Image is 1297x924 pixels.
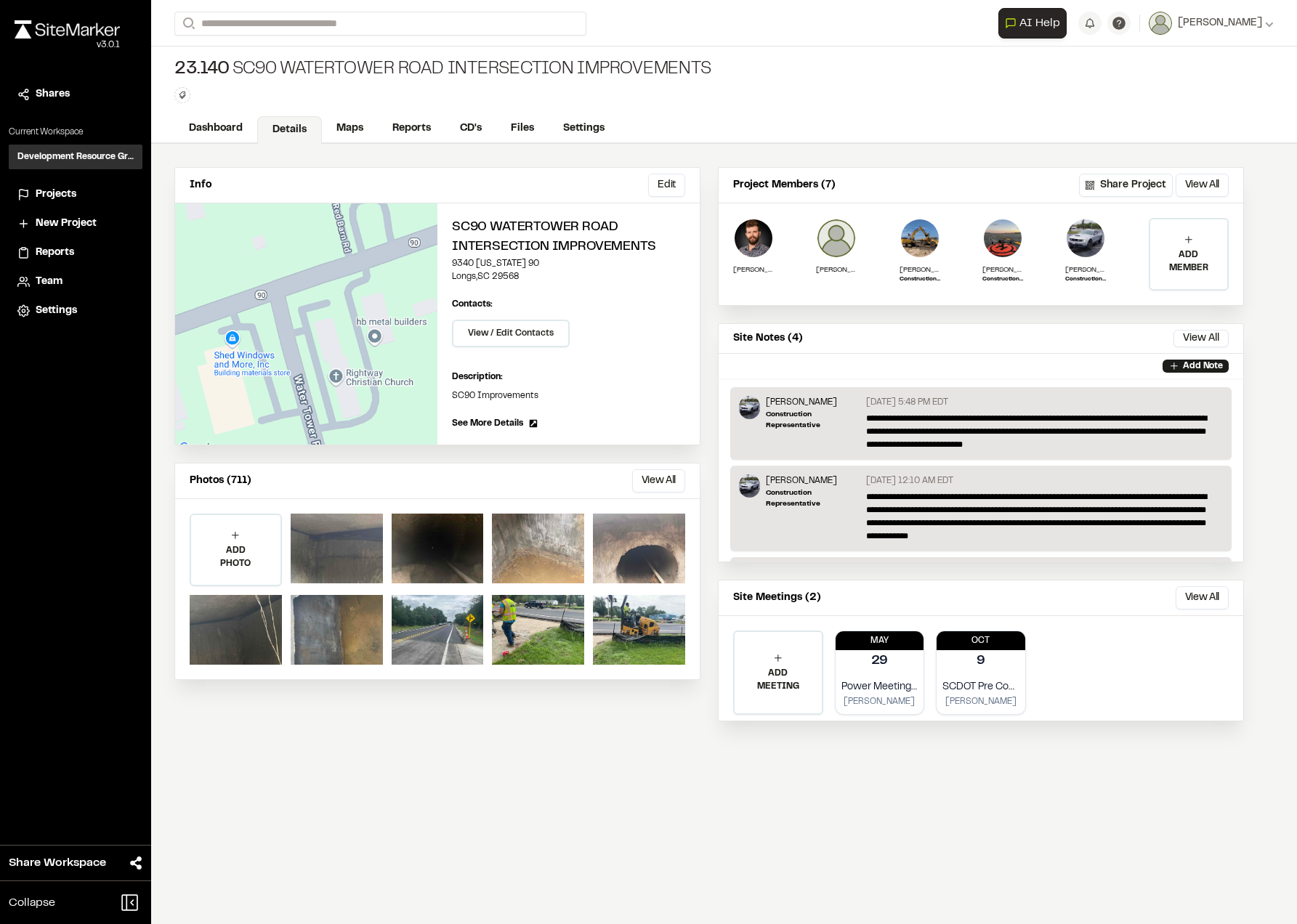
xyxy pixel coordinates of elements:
[1173,330,1229,347] button: View All
[257,116,322,144] a: Details
[739,474,760,498] img: Timothy Clark
[1065,275,1106,284] p: Construction Representative
[452,417,523,430] span: See More Details
[452,257,685,270] p: 9340 [US_STATE] 90
[1019,15,1060,32] span: AI Help
[36,187,76,203] span: Projects
[174,87,190,103] button: Edit Tags
[816,264,857,275] p: [PERSON_NAME]
[17,245,134,261] a: Reports
[632,469,685,493] button: View All
[766,487,860,509] p: Construction Representative
[733,218,774,259] img: William Bartholomew
[36,86,70,102] span: Shares
[452,270,685,283] p: Longs , SC 29568
[17,187,134,203] a: Projects
[15,38,120,52] div: Oh geez...please don't...
[982,264,1023,275] p: [PERSON_NAME]
[871,652,889,671] p: 29
[174,58,230,81] span: 23.140
[1183,360,1223,373] p: Add Note
[36,216,97,232] span: New Project
[733,590,821,606] p: Site Meetings (2)
[9,854,106,872] span: Share Workspace
[816,218,857,259] img: Jason Hager
[378,115,445,142] a: Reports
[1178,15,1262,31] span: [PERSON_NAME]
[452,320,570,347] button: View / Edit Contacts
[735,667,822,693] p: ADD MEETING
[900,264,940,275] p: [PERSON_NAME]
[841,695,918,708] p: [PERSON_NAME]
[17,274,134,290] a: Team
[1176,174,1229,197] button: View All
[766,396,860,409] p: [PERSON_NAME]
[1065,264,1106,275] p: [PERSON_NAME]
[36,303,77,319] span: Settings
[15,20,120,38] img: rebrand.png
[452,298,493,311] p: Contacts:
[549,115,619,142] a: Settings
[322,115,378,142] a: Maps
[452,218,685,257] h2: SC90 Watertower Road Intersection Improvements
[9,894,55,912] span: Collapse
[17,303,134,319] a: Settings
[496,115,549,142] a: Files
[174,12,201,36] button: Search
[982,218,1023,259] img: Zach Thompson
[982,275,1023,284] p: Construction Manager
[648,174,685,197] button: Edit
[36,274,62,290] span: Team
[841,679,918,695] p: Power Meeting for Possible Conflicts
[17,150,134,163] h3: Development Resource Group
[942,695,1019,708] p: [PERSON_NAME]
[452,370,685,384] p: Description:
[1149,12,1274,35] button: [PERSON_NAME]
[1065,218,1106,259] img: Timothy Clark
[190,473,251,489] p: Photos (711)
[733,264,774,275] p: [PERSON_NAME]
[937,634,1025,647] p: Oct
[174,115,257,142] a: Dashboard
[766,409,860,431] p: Construction Representative
[766,474,860,487] p: [PERSON_NAME]
[1079,174,1173,197] button: Share Project
[998,8,1072,38] div: Open AI Assistant
[866,474,953,487] p: [DATE] 12:10 AM EDT
[452,389,685,402] p: SC90 Improvements
[36,245,74,261] span: Reports
[733,177,836,193] p: Project Members (7)
[900,275,940,284] p: Construction Representative
[17,216,134,232] a: New Project
[1149,12,1172,35] img: User
[174,58,711,81] div: SC90 Watertower Road Intersection Improvements
[17,86,134,102] a: Shares
[190,177,211,193] p: Info
[942,679,1019,695] p: SCDOT Pre Con Meeting
[733,331,803,346] p: Site Notes (4)
[998,8,1067,38] button: Open AI Assistant
[836,634,924,647] p: May
[739,396,760,419] img: Timothy Clark
[977,652,985,671] p: 9
[866,396,948,409] p: [DATE] 5:48 PM EDT
[1150,248,1227,275] p: ADD MEMBER
[445,115,496,142] a: CD's
[900,218,940,259] img: Ross Edwards
[191,544,280,570] p: ADD PHOTO
[9,126,142,139] p: Current Workspace
[1176,586,1229,609] button: View All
